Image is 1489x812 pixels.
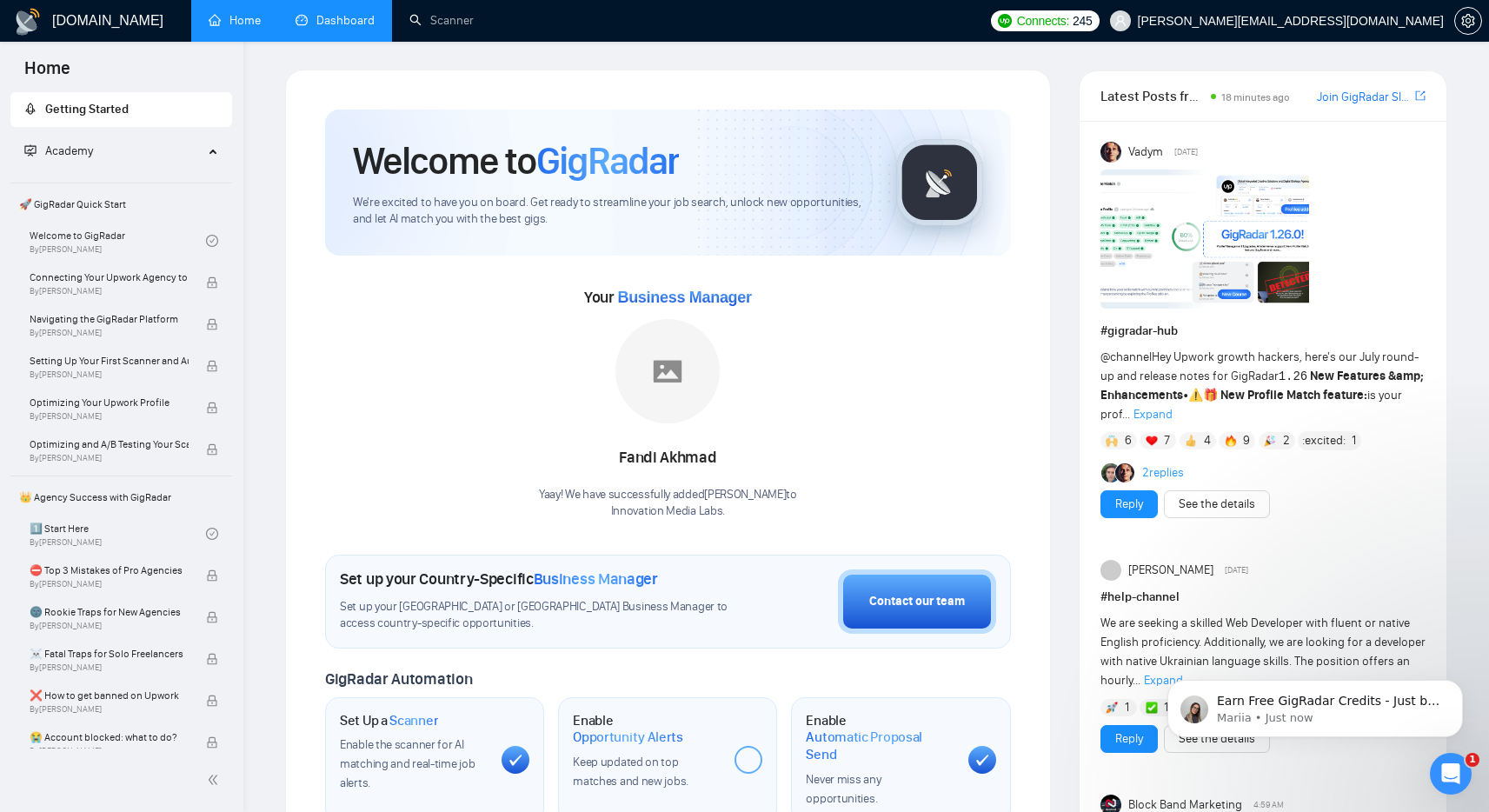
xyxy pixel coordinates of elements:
img: 🔥 [1225,435,1237,447]
span: Academy [45,143,93,158]
span: lock [206,318,218,330]
span: ⚠️ [1188,388,1203,403]
iframe: Intercom notifications message [1141,643,1489,765]
h1: Enable [573,712,721,746]
span: 7 [1164,432,1170,449]
img: 👍 [1185,435,1197,447]
div: Yaay! We have successfully added [PERSON_NAME] to [539,487,797,520]
span: 🌚 Rookie Traps for New Agencies [30,603,189,621]
span: 9 [1243,432,1250,449]
a: dashboardDashboard [296,13,375,28]
h1: # gigradar-hub [1100,322,1426,341]
span: 4 [1204,432,1211,449]
img: 🚀 [1106,702,1118,714]
span: Setting Up Your First Scanner and Auto-Bidder [30,352,189,369]
span: lock [206,276,218,289]
span: Keep updated on top matches and new jobs. [573,755,688,789]
span: Business Manager [617,289,751,306]
span: lock [206,736,218,749]
span: 18 minutes ago [1221,91,1290,103]
iframe: Intercom live chat [1430,753,1472,795]
span: lock [206,653,218,665]
span: setting [1455,14,1481,28]
span: [PERSON_NAME] [1128,561,1213,580]
h1: Set Up a [340,712,438,729]
span: Home [10,56,84,92]
h1: Enable [806,712,954,763]
a: homeHome [209,13,261,28]
img: upwork-logo.png [998,14,1012,28]
button: Reply [1100,490,1158,518]
span: lock [206,360,218,372]
span: user [1114,15,1127,27]
span: 👑 Agency Success with GigRadar [12,480,230,515]
span: GigRadar Automation [325,669,472,689]
span: ⛔ Top 3 Mistakes of Pro Agencies [30,562,189,579]
span: ☠️ Fatal Traps for Solo Freelancers [30,645,189,662]
span: lock [206,443,218,456]
span: Academy [24,143,93,158]
span: By [PERSON_NAME] [30,621,189,631]
img: gigradar-logo.png [896,139,983,226]
span: Vadym [1128,143,1163,162]
span: Optimizing Your Upwork Profile [30,394,189,411]
span: Never miss any opportunities. [806,772,881,806]
div: Contact our team [869,592,965,611]
span: 1 [1352,432,1356,449]
span: 245 [1073,11,1092,30]
a: Reply [1115,729,1143,749]
span: Enable the scanner for AI matching and real-time job alerts. [340,737,475,790]
li: Getting Started [10,92,232,127]
a: Reply [1115,495,1143,514]
span: ❌ How to get banned on Upwork [30,687,189,704]
span: Getting Started [45,102,129,116]
button: setting [1454,7,1482,35]
img: 🎉 [1264,435,1276,447]
img: Vadym [1100,142,1121,163]
span: :excited: [1302,431,1346,450]
span: We're excited to have you on board. Get ready to streamline your job search, unlock new opportuni... [353,195,868,228]
button: See the details [1164,490,1270,518]
span: 2 [1283,432,1290,449]
span: check-circle [206,235,218,247]
a: 1️⃣ Start HereBy[PERSON_NAME] [30,515,206,553]
span: Opportunity Alerts [573,729,683,746]
code: 1.26 [1279,369,1308,383]
span: Expand [1133,407,1173,422]
button: Contact our team [838,569,996,634]
span: By [PERSON_NAME] [30,579,189,589]
img: F09AC4U7ATU-image.png [1100,170,1309,309]
span: Optimizing and A/B Testing Your Scanner for Better Results [30,436,189,453]
a: See the details [1179,495,1255,514]
span: @channel [1100,349,1152,364]
a: searchScanner [409,13,474,28]
button: Reply [1100,725,1158,753]
span: By [PERSON_NAME] [30,411,189,422]
span: We are seeking a skilled Web Developer with fluent or native English proficiency. Additionally, w... [1100,616,1426,688]
span: double-left [207,771,224,789]
span: By [PERSON_NAME] [30,746,189,756]
img: ❤️ [1146,435,1158,447]
span: 🎁 [1203,388,1218,403]
span: fund-projection-screen [24,144,37,156]
span: check-circle [206,528,218,540]
span: By [PERSON_NAME] [30,286,189,296]
span: 🚀 GigRadar Quick Start [12,187,230,222]
img: logo [14,8,42,36]
strong: New Profile Match feature: [1220,388,1367,403]
span: 1 [1466,753,1479,767]
p: Innovation Media Labs . [539,503,797,520]
span: Scanner [389,712,438,729]
a: export [1415,88,1426,104]
span: Connecting Your Upwork Agency to GigRadar [30,269,189,286]
div: Fandi Akhmad [539,443,797,473]
span: Your [584,288,752,307]
a: Welcome to GigRadarBy[PERSON_NAME] [30,222,206,260]
span: export [1415,89,1426,103]
span: lock [206,695,218,707]
span: lock [206,402,218,414]
span: By [PERSON_NAME] [30,704,189,715]
span: [DATE] [1225,562,1248,578]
